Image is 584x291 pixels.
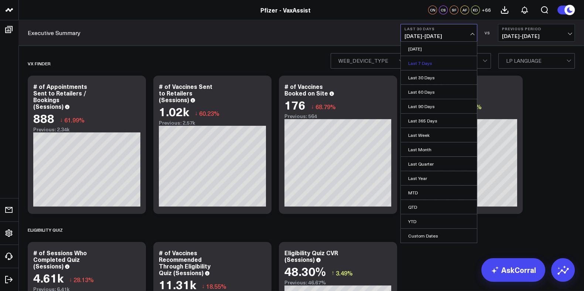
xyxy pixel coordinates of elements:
[401,42,477,56] a: [DATE]
[450,6,458,14] div: SF
[284,280,392,285] div: Previous: 46.67%
[404,27,473,31] b: Last 30 Days
[284,264,326,278] div: 48.30%
[401,85,477,99] a: Last 60 Days
[159,82,212,104] div: # of Vaccines Sent to Retailers (Sessions)
[28,55,51,72] div: Vx Finder
[439,6,448,14] div: CS
[202,281,205,291] span: ↓
[2,273,16,286] a: Log Out
[336,269,353,277] span: 3.49%
[481,31,494,35] div: VS
[260,6,311,14] a: Pfizer - VaxAssist
[471,6,480,14] div: KD
[284,249,338,263] div: Eligibility Quiz CVR (Sessions)
[502,27,571,31] b: Previous Period
[159,278,196,291] div: 11.31k
[284,82,328,97] div: # of Vaccines Booked on Site
[284,113,392,119] div: Previous: 564
[498,24,575,42] button: Previous Period[DATE]-[DATE]
[33,127,140,132] div: Previous: 2.34k
[401,142,477,156] a: Last Month
[199,109,219,117] span: 60.23%
[64,116,85,124] span: 61.99%
[401,99,477,113] a: Last 90 Days
[401,157,477,171] a: Last Quarter
[401,214,477,228] a: YTD
[400,24,477,42] button: Last 30 Days[DATE]-[DATE]
[502,33,571,39] span: [DATE] - [DATE]
[284,98,305,111] div: 176
[401,200,477,214] a: QTD
[195,108,198,118] span: ↓
[311,102,314,111] span: ↓
[206,282,226,290] span: 18.55%
[331,268,334,278] span: ↑
[159,120,266,126] div: Previous: 2.57k
[74,276,94,284] span: 28.13%
[60,115,63,125] span: ↓
[401,56,477,70] a: Last 7 Days
[482,6,491,14] button: +66
[33,249,87,270] div: # of Sessions Who Completed Quiz (Sessions)
[401,229,477,243] a: Custom Dates
[159,249,211,277] div: # of Vaccines Recommended Through Eligibility Quiz (Sessions)
[401,114,477,128] a: Last 365 Days
[401,186,477,200] a: MTD
[401,171,477,185] a: Last Year
[33,82,87,110] div: # of Appointments Sent to Retailers / Bookings (Sessions)
[401,70,477,84] a: Last 30 Days
[33,111,54,125] div: 888
[481,258,545,282] a: AskCorral
[33,271,64,284] div: 4.61k
[28,221,63,238] div: Eligibility Quiz
[404,33,473,39] span: [DATE] - [DATE]
[159,105,189,118] div: 1.02k
[482,7,491,13] span: + 66
[401,128,477,142] a: Last Week
[460,6,469,14] div: AF
[428,6,437,14] div: CN
[315,103,336,111] span: 68.79%
[69,275,72,284] span: ↓
[28,29,81,37] a: Executive Summary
